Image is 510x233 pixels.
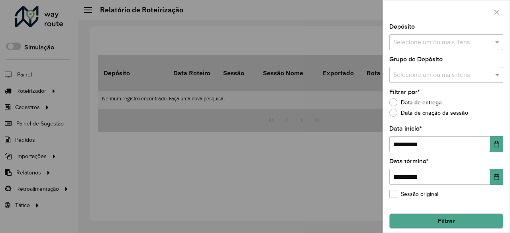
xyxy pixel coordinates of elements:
label: Sessão original [389,190,438,198]
label: Data início [389,124,422,133]
label: Filtrar por [389,87,420,97]
button: Choose Date [490,169,503,185]
label: Data de entrega [389,98,442,106]
label: Depósito [389,22,415,31]
button: Filtrar [389,213,503,229]
label: Grupo de Depósito [389,55,443,64]
label: Data término [389,157,429,166]
button: Choose Date [490,136,503,152]
label: Data de criação da sessão [389,109,468,117]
